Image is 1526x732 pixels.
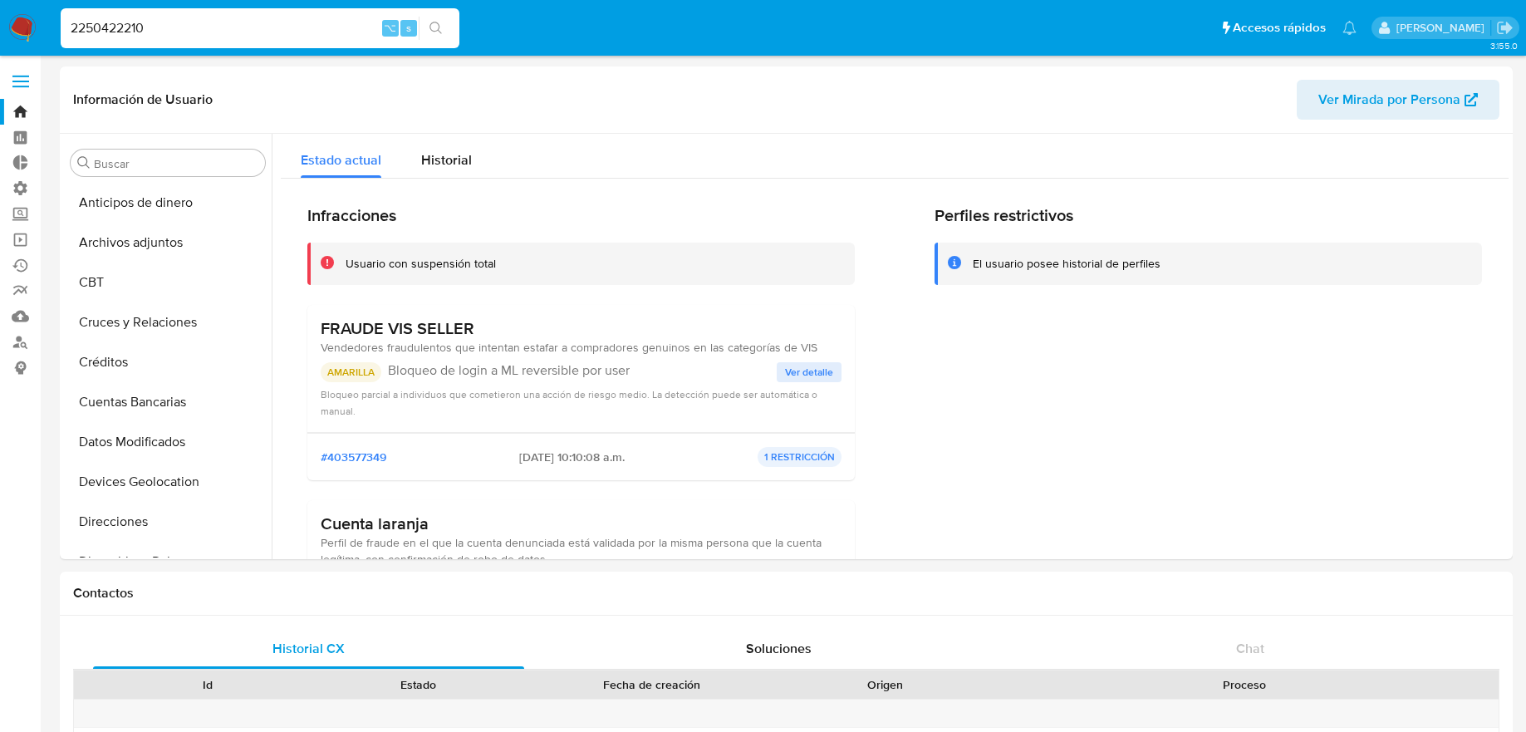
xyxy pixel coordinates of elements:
[64,382,272,422] button: Cuentas Bancarias
[77,156,91,169] button: Buscar
[64,183,272,223] button: Anticipos de dinero
[73,585,1499,602] h1: Contactos
[325,676,512,693] div: Estado
[64,263,272,302] button: CBT
[419,17,453,40] button: search-icon
[1233,19,1326,37] span: Accesos rápidos
[272,639,345,658] span: Historial CX
[64,542,272,582] button: Dispositivos Point
[1318,80,1460,120] span: Ver Mirada por Persona
[64,223,272,263] button: Archivos adjuntos
[535,676,768,693] div: Fecha de creación
[406,20,411,36] span: s
[1496,19,1514,37] a: Salir
[61,17,459,39] input: Buscar usuario o caso...
[64,422,272,462] button: Datos Modificados
[746,639,812,658] span: Soluciones
[1297,80,1499,120] button: Ver Mirada por Persona
[64,502,272,542] button: Direcciones
[64,302,272,342] button: Cruces y Relaciones
[1002,676,1487,693] div: Proceso
[1342,21,1357,35] a: Notificaciones
[792,676,979,693] div: Origen
[1236,639,1264,658] span: Chat
[94,156,258,171] input: Buscar
[64,342,272,382] button: Créditos
[115,676,302,693] div: Id
[73,91,213,108] h1: Información de Usuario
[384,20,396,36] span: ⌥
[64,462,272,502] button: Devices Geolocation
[1396,20,1490,36] p: eric.malcangi@mercadolibre.com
